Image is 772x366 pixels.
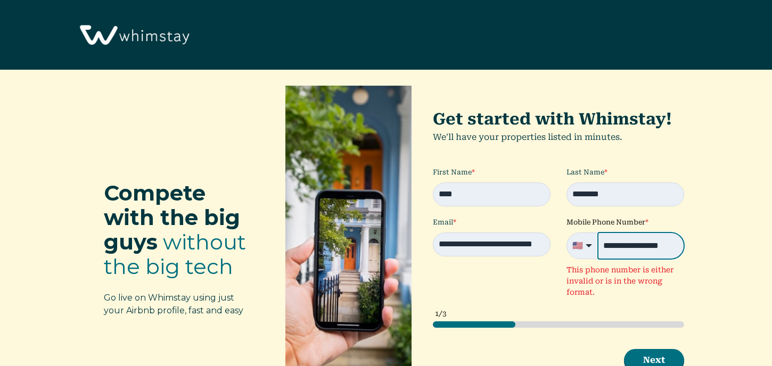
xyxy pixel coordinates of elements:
[572,239,583,252] span: flag
[104,229,246,279] span: without the big tech
[433,110,672,128] span: Get started with Whimstay!
[104,180,240,255] span: Compete with the big guys
[566,218,645,226] span: Mobile Phone Number
[104,293,243,315] span: Go live on Whimstay using just your Airbnb profile, fast and easy
[433,168,472,176] span: First Name
[433,218,453,226] span: Email
[435,309,684,319] div: 1/3
[566,264,684,298] div: This phone number is either invalid or is in the wrong format.
[433,321,684,328] div: page 1 of 3
[75,5,193,66] img: Whimstay Logo-02 1
[433,117,672,142] span: We'll have your properties listed in minutes.
[566,168,604,176] span: Last Name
